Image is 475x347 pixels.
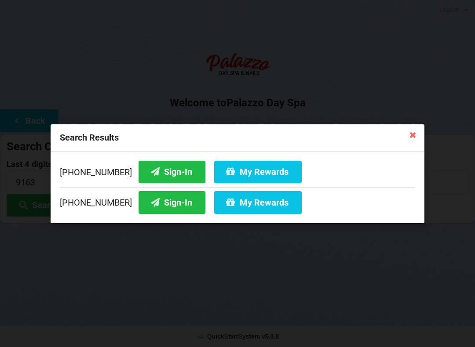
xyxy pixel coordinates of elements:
div: [PHONE_NUMBER] [60,160,415,187]
button: My Rewards [214,160,302,183]
button: Sign-In [139,160,205,183]
button: My Rewards [214,191,302,213]
div: [PHONE_NUMBER] [60,187,415,213]
button: Sign-In [139,191,205,213]
div: Search Results [51,124,424,152]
